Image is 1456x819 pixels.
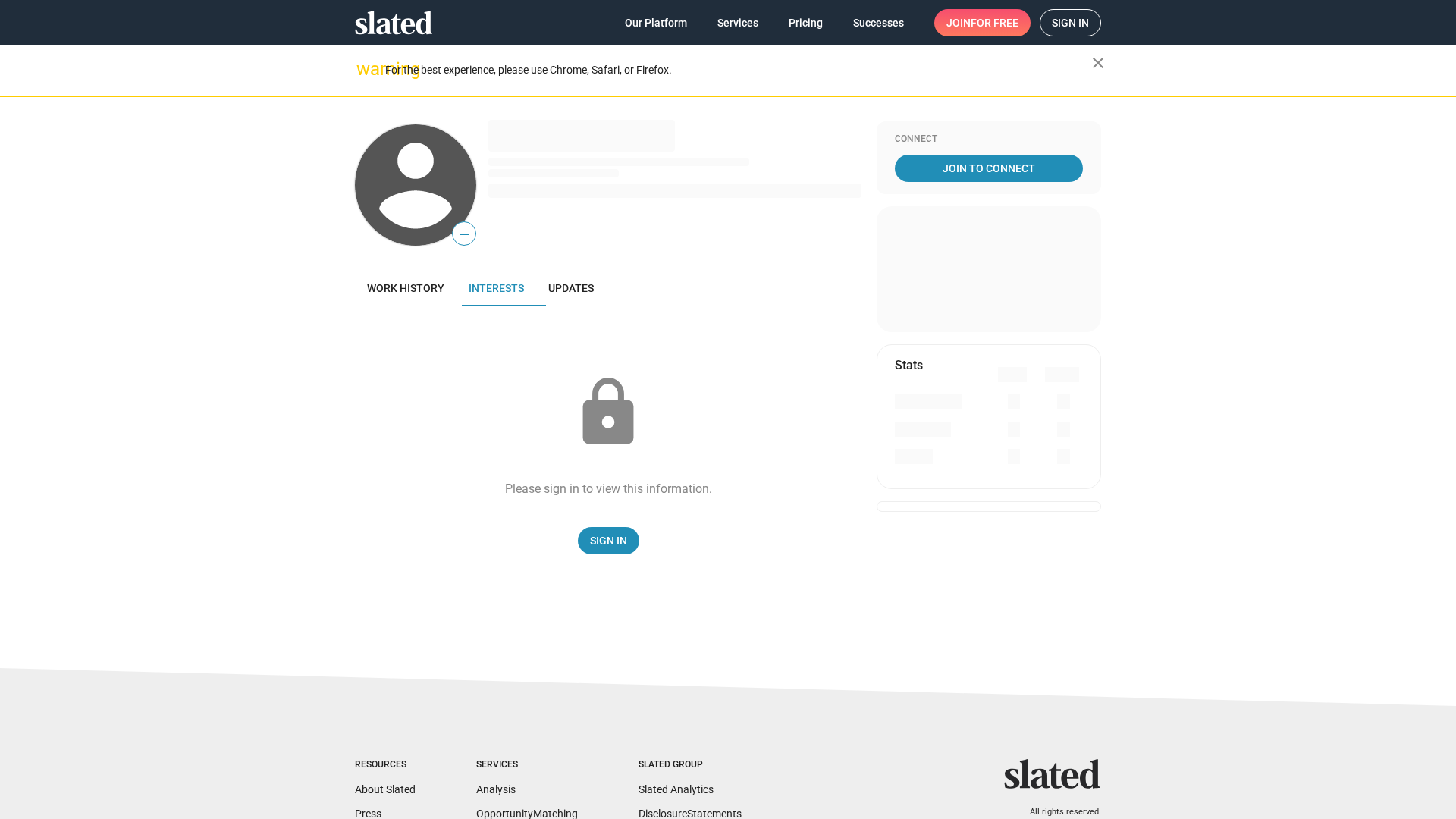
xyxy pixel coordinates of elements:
[548,282,594,294] span: Updates
[777,9,835,36] a: Pricing
[476,783,516,795] a: Analysis
[934,9,1031,36] a: Joinfor free
[1040,9,1101,36] a: Sign in
[570,375,646,450] mat-icon: lock
[505,481,712,497] div: Please sign in to view this information.
[355,270,457,306] a: Work history
[841,9,916,36] a: Successes
[1089,54,1107,72] mat-icon: close
[590,527,627,554] span: Sign In
[895,357,923,373] mat-card-title: Stats
[476,759,578,771] div: Services
[898,155,1080,182] span: Join To Connect
[367,282,444,294] span: Work history
[613,9,699,36] a: Our Platform
[355,783,416,795] a: About Slated
[1052,10,1089,36] span: Sign in
[625,9,687,36] span: Our Platform
[578,527,639,554] a: Sign In
[705,9,770,36] a: Services
[789,9,823,36] span: Pricing
[639,783,714,795] a: Slated Analytics
[717,9,758,36] span: Services
[355,759,416,771] div: Resources
[457,270,536,306] a: Interests
[536,270,606,306] a: Updates
[356,60,375,78] mat-icon: warning
[971,9,1018,36] span: for free
[946,9,1018,36] span: Join
[453,224,475,244] span: —
[469,282,524,294] span: Interests
[895,133,1083,146] div: Connect
[853,9,904,36] span: Successes
[895,155,1083,182] a: Join To Connect
[385,60,1092,80] div: For the best experience, please use Chrome, Safari, or Firefox.
[639,759,742,771] div: Slated Group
